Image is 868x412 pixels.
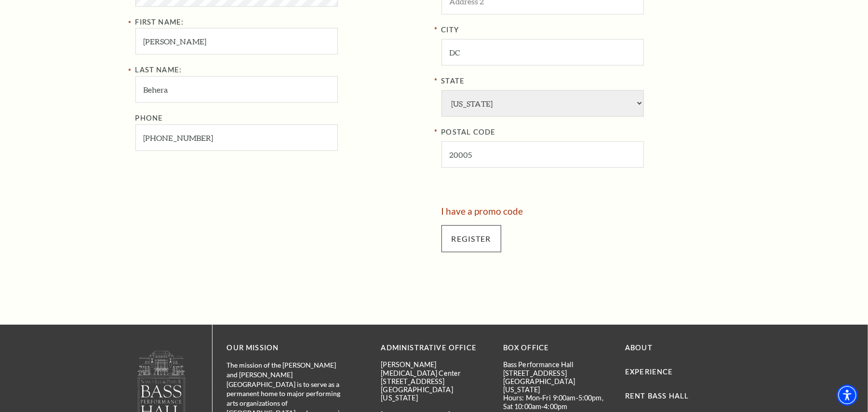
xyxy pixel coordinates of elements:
input: City [441,39,644,66]
p: [STREET_ADDRESS] [381,377,489,385]
a: About [625,343,653,352]
p: [GEOGRAPHIC_DATA][US_STATE] [381,385,489,402]
a: Rent Bass Hall [625,392,689,400]
input: POSTAL CODE [441,141,644,168]
p: Hours: Mon-Fri 9:00am-5:00pm, Sat 10:00am-4:00pm [503,394,611,411]
p: Bass Performance Hall [503,360,611,369]
p: BOX OFFICE [503,342,611,354]
label: First Name: [135,18,184,26]
a: Experience [625,368,673,376]
a: I have a promo code [441,206,523,217]
p: [STREET_ADDRESS] [503,369,611,377]
label: State [441,75,733,87]
label: Phone [135,114,163,122]
label: City [441,24,733,36]
div: Accessibility Menu [837,385,858,406]
p: Administrative Office [381,342,489,354]
label: POSTAL CODE [441,126,733,138]
input: Submit button [441,225,501,252]
p: [GEOGRAPHIC_DATA][US_STATE] [503,377,611,394]
label: Last Name: [135,66,182,74]
p: OUR MISSION [227,342,347,354]
p: [PERSON_NAME][MEDICAL_DATA] Center [381,360,489,377]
